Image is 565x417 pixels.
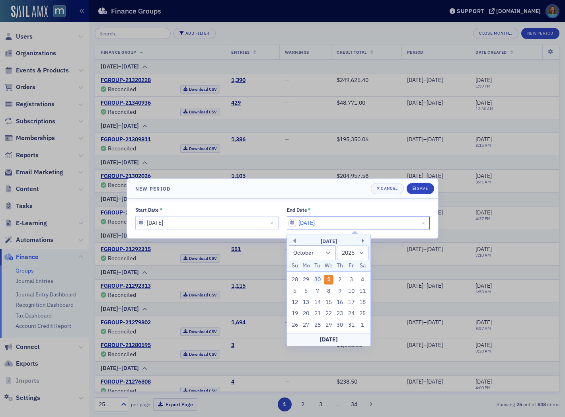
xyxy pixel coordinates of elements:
div: Save [417,186,428,191]
div: Start Date [135,207,159,213]
div: We [324,261,333,271]
div: Choose Tuesday, October 7th, 2025 [313,286,322,296]
div: Choose Monday, October 6th, 2025 [301,286,311,296]
input: MM/DD/YYYY [287,216,430,230]
div: Cancel [381,186,397,191]
div: Choose Thursday, October 16th, 2025 [335,298,345,307]
div: Choose Sunday, October 19th, 2025 [290,309,300,318]
div: Choose Wednesday, October 15th, 2025 [324,298,333,307]
div: Choose Saturday, October 18th, 2025 [358,298,367,307]
div: Choose Friday, October 3rd, 2025 [347,275,356,284]
div: Choose Saturday, November 1st, 2025 [358,320,367,330]
div: Choose Friday, October 31st, 2025 [347,320,356,330]
div: Choose Tuesday, October 21st, 2025 [313,309,322,318]
div: Choose Thursday, October 30th, 2025 [335,320,345,330]
div: Choose Wednesday, October 1st, 2025 [324,275,333,284]
div: Mo [301,261,311,271]
button: Previous Month [291,238,296,243]
div: Choose Monday, October 20th, 2025 [301,309,311,318]
div: Choose Sunday, September 28th, 2025 [290,275,300,284]
h4: New Period [135,185,170,192]
div: [DATE] [287,333,370,346]
div: Choose Sunday, October 26th, 2025 [290,320,300,330]
div: Choose Friday, October 17th, 2025 [347,298,356,307]
div: Choose Wednesday, October 29th, 2025 [324,320,333,330]
div: Choose Tuesday, October 28th, 2025 [313,320,322,330]
button: Close [268,216,279,230]
div: Choose Saturday, October 25th, 2025 [358,309,367,318]
div: Choose Thursday, October 9th, 2025 [335,286,345,296]
abbr: This field is required [308,207,311,212]
div: Choose Saturday, October 4th, 2025 [358,275,367,284]
div: Sa [358,261,367,271]
div: Choose Sunday, October 5th, 2025 [290,286,300,296]
div: Choose Friday, October 10th, 2025 [347,286,356,296]
div: Choose Tuesday, September 30th, 2025 [313,275,322,284]
button: Next Month [362,238,366,243]
button: Close [419,216,430,230]
input: MM/DD/YYYY [135,216,279,230]
div: Choose Sunday, October 12th, 2025 [290,298,300,307]
div: Choose Wednesday, October 8th, 2025 [324,286,333,296]
div: Fr [347,261,356,271]
abbr: This field is required [160,207,163,212]
div: Su [290,261,300,271]
div: Choose Monday, October 13th, 2025 [301,298,311,307]
div: Choose Wednesday, October 22nd, 2025 [324,309,333,318]
div: month 2025-10 [289,274,368,331]
div: Tu [313,261,322,271]
div: Choose Thursday, October 2nd, 2025 [335,275,345,284]
div: End Date [287,207,307,213]
div: Choose Saturday, October 11th, 2025 [358,286,367,296]
div: Choose Thursday, October 23rd, 2025 [335,309,345,318]
div: Th [335,261,345,271]
div: Choose Monday, September 29th, 2025 [301,275,311,284]
button: Cancel [371,183,404,194]
button: Save [407,183,434,194]
div: Choose Friday, October 24th, 2025 [347,309,356,318]
div: Choose Monday, October 27th, 2025 [301,320,311,330]
div: Choose Tuesday, October 14th, 2025 [313,298,322,307]
div: [DATE] [287,238,370,246]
